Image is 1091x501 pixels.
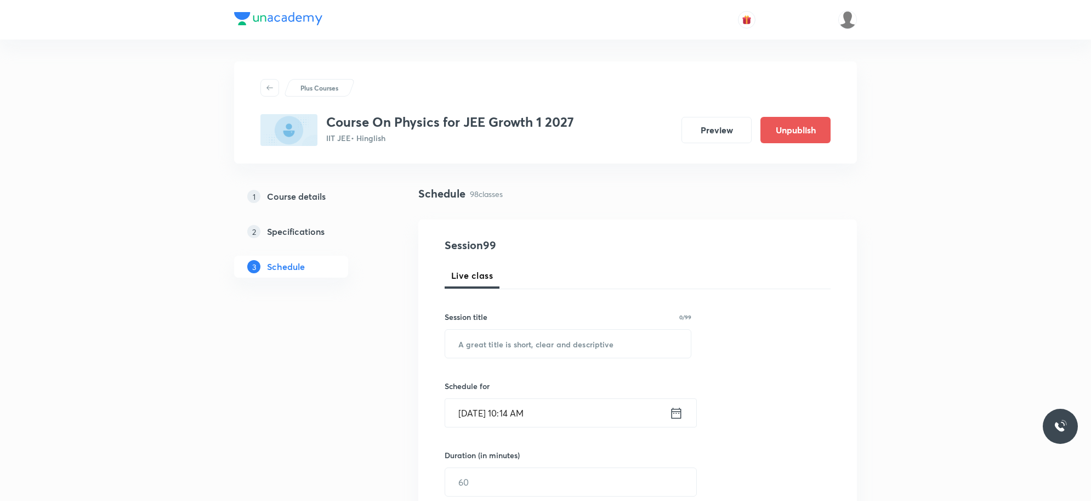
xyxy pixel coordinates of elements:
[300,83,338,93] p: Plus Courses
[1054,420,1067,433] img: ttu
[742,15,752,25] img: avatar
[451,269,493,282] span: Live class
[234,12,322,25] img: Company Logo
[234,185,383,207] a: 1Course details
[445,380,691,392] h6: Schedule for
[679,314,691,320] p: 0/99
[760,117,831,143] button: Unpublish
[445,237,645,254] h4: Session 99
[445,330,691,358] input: A great title is short, clear and descriptive
[247,225,260,238] p: 2
[418,185,465,202] h4: Schedule
[470,188,503,200] p: 98 classes
[267,260,305,273] h5: Schedule
[445,311,487,323] h6: Session title
[738,11,755,29] button: avatar
[445,468,696,496] input: 60
[681,117,752,143] button: Preview
[445,449,520,461] h6: Duration (in minutes)
[234,12,322,28] a: Company Logo
[267,190,326,203] h5: Course details
[247,190,260,203] p: 1
[267,225,325,238] h5: Specifications
[234,221,383,243] a: 2Specifications
[838,10,857,29] img: Devendra Kumar
[247,260,260,273] p: 3
[326,114,574,130] h3: Course On Physics for JEE Growth 1 2027
[326,132,574,144] p: IIT JEE • Hinglish
[260,114,317,146] img: 0305296D-A32A-4D90-9C3F-5A1245FFC5A2_plus.png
